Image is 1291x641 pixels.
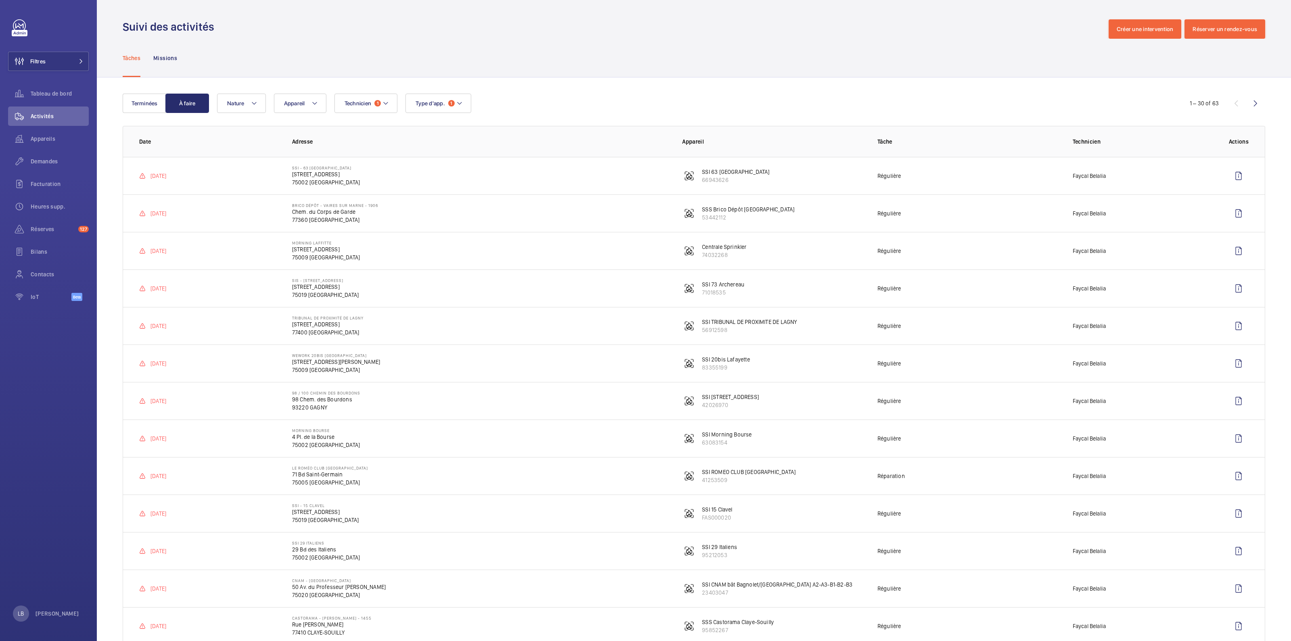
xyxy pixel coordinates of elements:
[292,478,368,486] p: 75005 [GEOGRAPHIC_DATA]
[405,94,471,113] button: Type d'app.1
[150,397,166,405] p: [DATE]
[684,509,694,518] img: fire_alarm.svg
[702,468,796,476] p: SSI ROMEO CLUB [GEOGRAPHIC_DATA]
[292,253,360,261] p: 75009 [GEOGRAPHIC_DATA]
[123,19,219,34] h1: Suivi des activités
[292,466,368,470] p: Le Roméo Club [GEOGRAPHIC_DATA]
[684,584,694,593] img: fire_alarm.svg
[877,547,901,555] p: Régulière
[1190,99,1219,107] div: 1 – 30 of 63
[150,472,166,480] p: [DATE]
[292,178,360,186] p: 75002 [GEOGRAPHIC_DATA]
[1073,472,1106,480] p: Faycal Belalia
[274,94,326,113] button: Appareil
[702,551,737,559] p: 95212053
[877,284,901,292] p: Régulière
[150,622,166,630] p: [DATE]
[31,157,89,165] span: Demandes
[292,616,372,620] p: Castorama - [PERSON_NAME] - 1455
[18,610,24,618] p: LB
[292,441,360,449] p: 75002 [GEOGRAPHIC_DATA]
[292,591,386,599] p: 75020 [GEOGRAPHIC_DATA]
[150,509,166,518] p: [DATE]
[31,90,89,98] span: Tableau de bord
[702,580,852,589] p: SSI CNAM bât Bagnolet/[GEOGRAPHIC_DATA] A2-A3-B1-B2-B3
[702,243,746,251] p: Centrale Sprinkler
[877,585,901,593] p: Régulière
[877,359,901,367] p: Régulière
[1073,397,1106,405] p: Faycal Belalia
[702,430,752,438] p: SSI Morning Bourse
[292,433,360,441] p: 4 Pl. de la Bourse
[684,321,694,331] img: fire_alarm.svg
[292,403,360,411] p: 93220 GAGNY
[78,226,89,232] span: 127
[702,438,752,447] p: 63083154
[292,328,363,336] p: 77400 [GEOGRAPHIC_DATA]
[1073,509,1106,518] p: Faycal Belalia
[877,138,1060,146] p: Tâche
[1109,19,1182,39] button: Créer une intervention
[31,180,89,188] span: Facturation
[284,100,305,106] span: Appareil
[877,172,901,180] p: Régulière
[702,543,737,551] p: SSI 29 Italiens
[292,353,380,358] p: WeWork 20bis [GEOGRAPHIC_DATA]
[292,240,360,245] p: Morning Laffitte
[877,209,901,217] p: Régulière
[416,100,445,106] span: Type d'app.
[1073,547,1106,555] p: Faycal Belalia
[292,208,378,216] p: Chem. du Corps de Garde
[292,508,359,516] p: [STREET_ADDRESS]
[30,57,46,65] span: Filtres
[292,553,360,562] p: 75002 [GEOGRAPHIC_DATA]
[1073,322,1106,330] p: Faycal Belalia
[1229,138,1249,146] p: Actions
[150,585,166,593] p: [DATE]
[877,247,901,255] p: Régulière
[31,203,89,211] span: Heures supp.
[292,283,359,291] p: [STREET_ADDRESS]
[684,434,694,443] img: fire_alarm.svg
[1073,434,1106,443] p: Faycal Belalia
[292,516,359,524] p: 75019 [GEOGRAPHIC_DATA]
[684,209,694,218] img: fire_alarm.svg
[702,326,797,334] p: 56912598
[1184,19,1265,39] button: Réserver un rendez-vous
[292,170,360,178] p: [STREET_ADDRESS]
[139,138,279,146] p: Date
[165,94,209,113] button: À faire
[702,505,732,514] p: SSI 15 Clavel
[1073,284,1106,292] p: Faycal Belalia
[702,280,744,288] p: SSI 73 Archereau
[684,471,694,481] img: fire_alarm.svg
[702,355,750,363] p: SSI 20bis Lafayette
[36,610,79,618] p: [PERSON_NAME]
[702,318,797,326] p: SSI TRIBUNAL DE PROXIMITE DE LAGNY
[702,626,774,634] p: 95852267
[684,359,694,368] img: fire_alarm.svg
[702,393,759,401] p: SSI [STREET_ADDRESS]
[1073,172,1106,180] p: Faycal Belalia
[1073,622,1106,630] p: Faycal Belalia
[292,428,360,433] p: Morning Bourse
[150,547,166,555] p: [DATE]
[292,366,380,374] p: 75009 [GEOGRAPHIC_DATA]
[292,390,360,395] p: 98 / 100 Chemin des Bourdons
[345,100,372,106] span: Technicien
[292,395,360,403] p: 98 Chem. des Bourdons
[1073,359,1106,367] p: Faycal Belalia
[877,472,905,480] p: Réparation
[684,546,694,556] img: fire_alarm.svg
[292,628,372,637] p: 77410 CLAYE-SOUILLY
[684,621,694,631] img: fire_alarm.svg
[31,270,89,278] span: Contacts
[71,293,82,301] span: Beta
[1073,585,1106,593] p: Faycal Belalia
[292,541,360,545] p: SSI 29 Italiens
[292,216,378,224] p: 77360 [GEOGRAPHIC_DATA]
[684,284,694,293] img: fire_alarm.svg
[150,247,166,255] p: [DATE]
[292,545,360,553] p: 29 Bd des Italiens
[292,278,359,283] p: SIS - [STREET_ADDRESS]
